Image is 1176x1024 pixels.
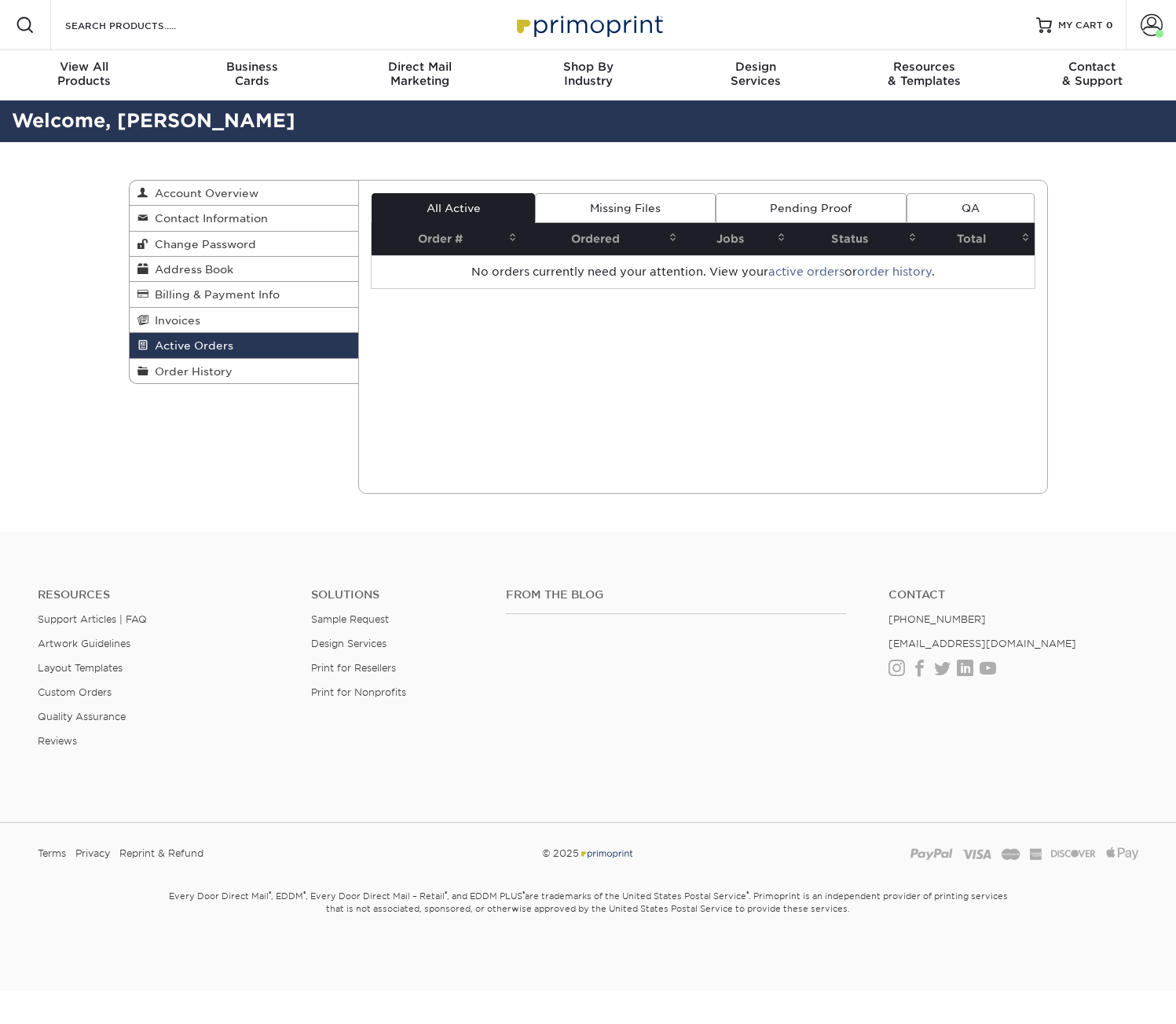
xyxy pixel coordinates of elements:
[38,842,66,865] a: Terms
[38,588,288,602] h4: Resources
[768,265,844,278] a: active orders
[372,223,522,255] th: Order #
[888,588,1138,602] a: Contact
[130,206,359,231] a: Contact Information
[130,308,359,333] a: Invoices
[75,842,110,865] a: Privacy
[840,60,1008,88] div: & Templates
[130,333,359,358] a: Active Orders
[672,60,840,88] div: Services
[372,193,535,223] a: All Active
[682,223,790,255] th: Jobs
[148,339,233,352] span: Active Orders
[311,662,396,674] a: Print for Resellers
[510,8,667,42] img: Primoprint
[168,50,336,101] a: BusinessCards
[38,735,77,747] a: Reviews
[148,365,233,378] span: Order History
[522,223,682,255] th: Ordered
[269,890,271,898] sup: ®
[148,238,256,251] span: Change Password
[907,193,1034,223] a: QA
[672,60,840,74] span: Design
[857,265,932,278] a: order history
[311,588,482,602] h4: Solutions
[716,193,907,223] a: Pending Proof
[746,890,749,898] sup: ®
[504,50,672,101] a: Shop ByIndustry
[311,686,406,698] a: Print for Nonprofits
[119,842,203,865] a: Reprint & Refund
[504,60,672,74] span: Shop By
[535,193,715,223] a: Missing Files
[672,50,840,101] a: DesignServices
[1008,50,1176,101] a: Contact& Support
[130,282,359,307] a: Billing & Payment Info
[579,847,634,859] img: Primoprint
[840,60,1008,74] span: Resources
[148,263,233,276] span: Address Book
[372,255,1035,288] td: No orders currently need your attention. View your or .
[311,638,387,649] a: Design Services
[130,232,359,257] a: Change Password
[148,212,268,225] span: Contact Information
[148,314,200,327] span: Invoices
[522,890,525,898] sup: ®
[129,884,1048,953] small: Every Door Direct Mail , EDDM , Every Door Direct Mail – Retail , and EDDM PLUS are trademarks of...
[888,613,986,625] a: [PHONE_NUMBER]
[1058,19,1103,32] span: MY CART
[840,50,1008,101] a: Resources& Templates
[168,60,336,88] div: Cards
[130,257,359,282] a: Address Book
[336,50,504,101] a: Direct MailMarketing
[38,662,123,674] a: Layout Templates
[336,60,504,74] span: Direct Mail
[1008,60,1176,74] span: Contact
[38,613,147,625] a: Support Articles | FAQ
[168,60,336,74] span: Business
[130,359,359,383] a: Order History
[1008,60,1176,88] div: & Support
[921,223,1034,255] th: Total
[445,890,447,898] sup: ®
[1106,20,1113,31] span: 0
[148,187,258,199] span: Account Overview
[38,711,126,722] a: Quality Assurance
[148,288,280,301] span: Billing & Payment Info
[336,60,504,88] div: Marketing
[38,686,112,698] a: Custom Orders
[506,588,846,602] h4: From the Blog
[504,60,672,88] div: Industry
[888,638,1076,649] a: [EMAIL_ADDRESS][DOMAIN_NAME]
[38,638,130,649] a: Artwork Guidelines
[130,181,359,206] a: Account Overview
[790,223,921,255] th: Status
[311,613,389,625] a: Sample Request
[303,890,306,898] sup: ®
[401,842,775,865] div: © 2025
[64,16,217,35] input: SEARCH PRODUCTS.....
